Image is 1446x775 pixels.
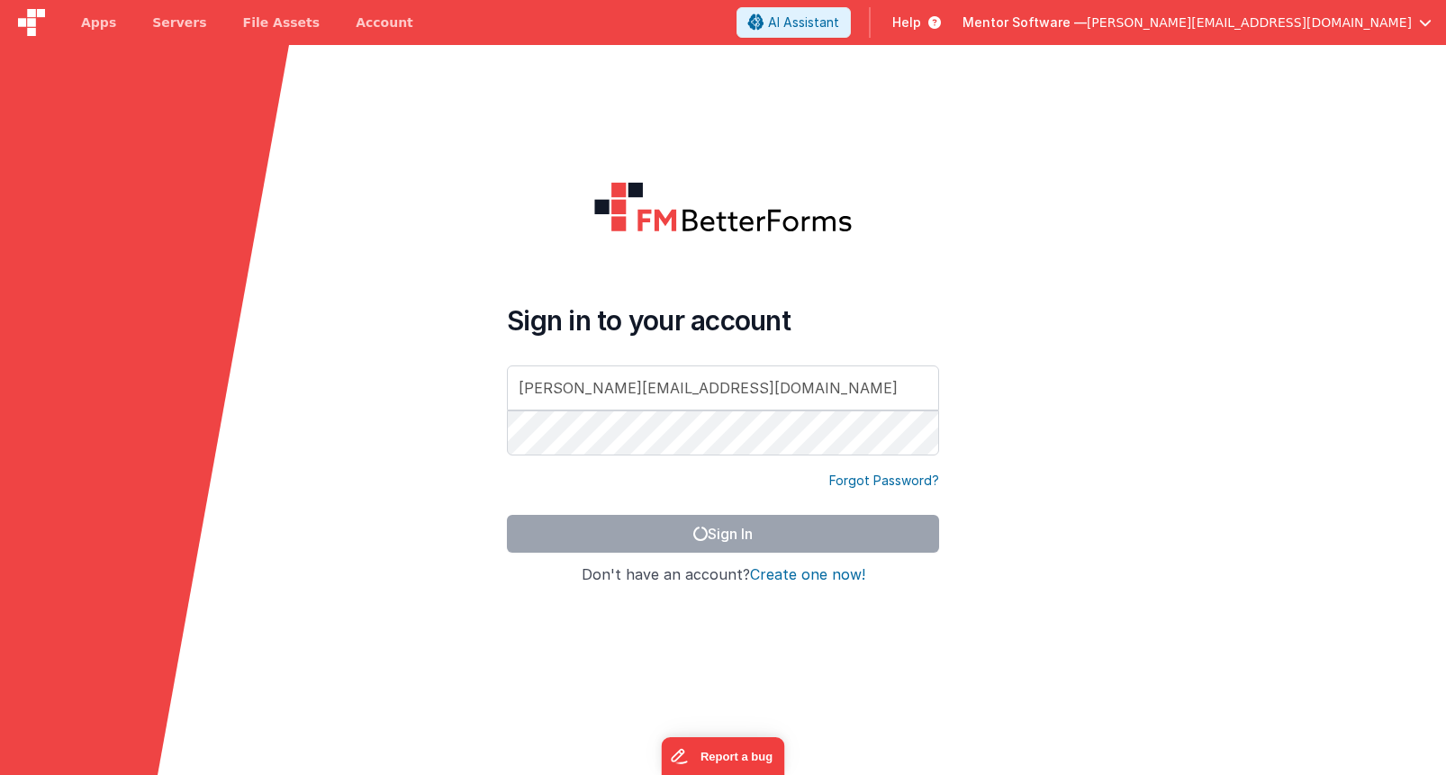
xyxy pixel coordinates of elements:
[892,14,921,32] span: Help
[962,14,1432,32] button: Mentor Software — [PERSON_NAME][EMAIL_ADDRESS][DOMAIN_NAME]
[962,14,1087,32] span: Mentor Software —
[507,365,939,410] input: Email Address
[507,567,939,583] h4: Don't have an account?
[152,14,206,32] span: Servers
[737,7,851,38] button: AI Assistant
[1087,14,1412,32] span: [PERSON_NAME][EMAIL_ADDRESS][DOMAIN_NAME]
[243,14,321,32] span: File Assets
[768,14,839,32] span: AI Assistant
[81,14,116,32] span: Apps
[750,567,865,583] button: Create one now!
[829,472,939,490] a: Forgot Password?
[662,737,785,775] iframe: Marker.io feedback button
[507,304,939,337] h4: Sign in to your account
[507,515,939,553] button: Sign In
